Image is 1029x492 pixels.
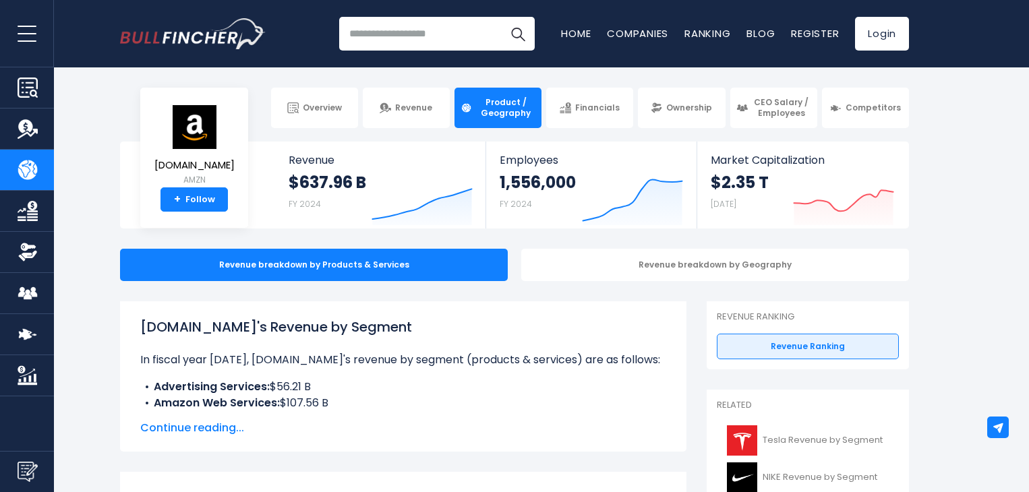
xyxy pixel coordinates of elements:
[500,198,532,210] small: FY 2024
[521,249,909,281] div: Revenue breakdown by Geography
[140,317,666,337] h1: [DOMAIN_NAME]'s Revenue by Segment
[855,17,909,51] a: Login
[763,435,883,446] span: Tesla Revenue by Segment
[725,425,759,456] img: TSLA logo
[140,379,666,395] li: $56.21 B
[711,198,736,210] small: [DATE]
[697,142,908,228] a: Market Capitalization $2.35 T [DATE]
[501,17,535,51] button: Search
[846,102,901,113] span: Competitors
[476,97,535,118] span: Product / Geography
[140,395,666,411] li: $107.56 B
[271,88,358,128] a: Overview
[154,160,235,171] span: [DOMAIN_NAME]
[120,18,266,49] img: Bullfincher logo
[575,102,620,113] span: Financials
[140,352,666,368] p: In fiscal year [DATE], [DOMAIN_NAME]'s revenue by segment (products & services) are as follows:
[289,198,321,210] small: FY 2024
[717,422,899,459] a: Tesla Revenue by Segment
[684,26,730,40] a: Ranking
[500,172,576,193] strong: 1,556,000
[154,379,270,394] b: Advertising Services:
[154,174,235,186] small: AMZN
[638,88,725,128] a: Ownership
[711,154,894,166] span: Market Capitalization
[140,420,666,436] span: Continue reading...
[791,26,839,40] a: Register
[607,26,668,40] a: Companies
[752,97,811,118] span: CEO Salary / Employees
[160,187,228,212] a: +Follow
[717,311,899,323] p: Revenue Ranking
[822,88,909,128] a: Competitors
[395,102,432,113] span: Revenue
[546,88,633,128] a: Financials
[18,242,38,262] img: Ownership
[275,142,486,228] a: Revenue $637.96 B FY 2024
[154,104,235,188] a: [DOMAIN_NAME] AMZN
[120,249,508,281] div: Revenue breakdown by Products & Services
[666,102,712,113] span: Ownership
[500,154,682,166] span: Employees
[763,472,877,483] span: NIKE Revenue by Segment
[486,142,696,228] a: Employees 1,556,000 FY 2024
[174,193,181,206] strong: +
[746,26,775,40] a: Blog
[711,172,769,193] strong: $2.35 T
[120,18,265,49] a: Go to homepage
[154,395,280,410] b: Amazon Web Services:
[289,172,366,193] strong: $637.96 B
[363,88,450,128] a: Revenue
[454,88,541,128] a: Product / Geography
[289,154,473,166] span: Revenue
[717,400,899,411] p: Related
[730,88,817,128] a: CEO Salary / Employees
[561,26,591,40] a: Home
[717,334,899,359] a: Revenue Ranking
[303,102,342,113] span: Overview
